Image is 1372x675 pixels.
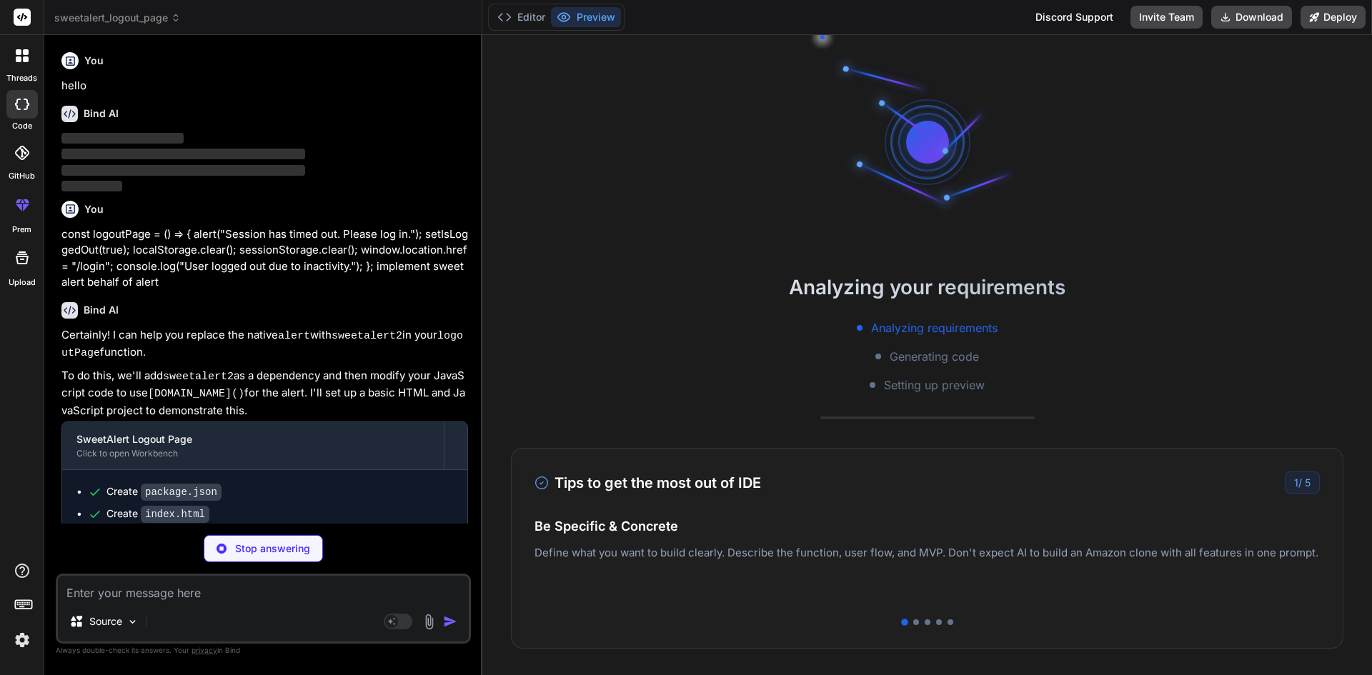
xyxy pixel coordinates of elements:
[61,78,468,94] p: hello
[10,628,34,652] img: settings
[61,327,468,362] p: Certainly! I can help you replace the native with in your function.
[76,448,429,459] div: Click to open Workbench
[12,120,32,132] label: code
[106,506,209,521] div: Create
[84,106,119,121] h6: Bind AI
[84,202,104,216] h6: You
[141,506,209,523] code: index.html
[1027,6,1122,29] div: Discord Support
[482,272,1372,302] h2: Analyzing your requirements
[61,165,305,176] span: ‌
[54,11,181,25] span: sweetalert_logout_page
[126,616,139,628] img: Pick Models
[1305,476,1311,489] span: 5
[1294,476,1298,489] span: 1
[1301,6,1366,29] button: Deploy
[421,614,437,630] img: attachment
[332,330,402,342] code: sweetalert2
[1285,471,1320,494] div: /
[56,644,471,657] p: Always double-check its answers. Your in Bind
[278,330,310,342] code: alert
[84,303,119,317] h6: Bind AI
[535,516,1320,536] h4: Be Specific & Concrete
[443,614,457,629] img: icon
[61,368,468,419] p: To do this, we'll add as a dependency and then modify your JavaScript code to use for the alert. ...
[76,432,429,446] div: SweetAlert Logout Page
[89,614,122,629] p: Source
[535,472,761,494] h3: Tips to get the most out of IDE
[12,224,31,236] label: prem
[551,7,621,27] button: Preview
[492,7,551,27] button: Editor
[141,484,222,501] code: package.json
[6,72,37,84] label: threads
[61,181,122,191] span: ‌
[1130,6,1203,29] button: Invite Team
[61,226,468,291] p: const logoutPage = () => { alert("Session has timed out. Please log in."); setIsLoggedOut(true); ...
[192,646,217,654] span: privacy
[62,422,444,469] button: SweetAlert Logout PageClick to open Workbench
[871,319,998,336] span: Analyzing requirements
[61,149,305,159] span: ‌
[884,376,985,394] span: Setting up preview
[9,276,36,289] label: Upload
[163,371,234,383] code: sweetalert2
[1211,6,1292,29] button: Download
[890,348,979,365] span: Generating code
[148,388,244,400] code: [DOMAIN_NAME]()
[235,541,310,556] p: Stop answering
[84,54,104,68] h6: You
[9,170,35,182] label: GitHub
[106,484,222,499] div: Create
[61,133,184,144] span: ‌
